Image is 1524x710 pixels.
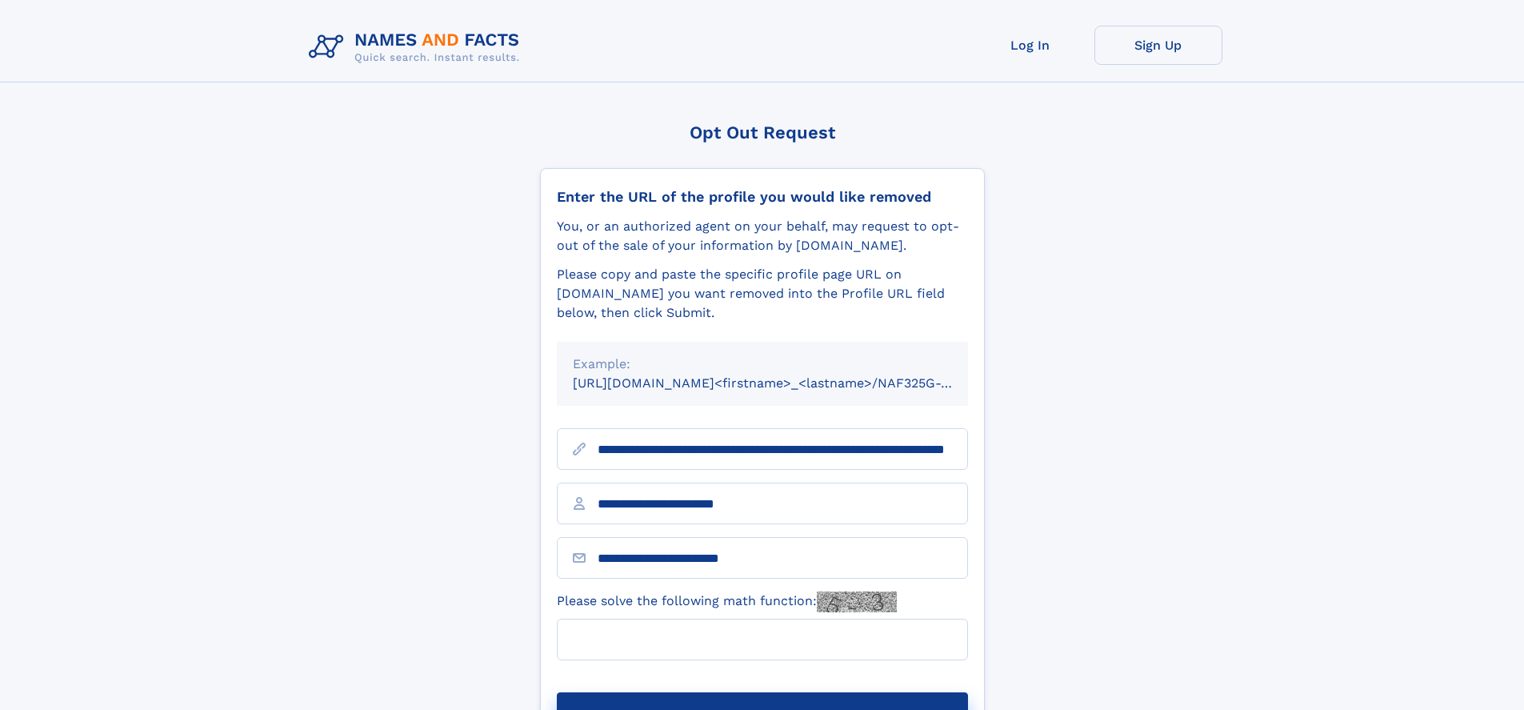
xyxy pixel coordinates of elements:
div: Opt Out Request [540,122,985,142]
div: Enter the URL of the profile you would like removed [557,188,968,206]
div: Example: [573,355,952,374]
label: Please solve the following math function: [557,592,897,612]
div: Please copy and paste the specific profile page URL on [DOMAIN_NAME] you want removed into the Pr... [557,265,968,323]
small: [URL][DOMAIN_NAME]<firstname>_<lastname>/NAF325G-xxxxxxxx [573,375,998,391]
img: Logo Names and Facts [302,26,533,69]
div: You, or an authorized agent on your behalf, may request to opt-out of the sale of your informatio... [557,217,968,255]
a: Sign Up [1094,26,1222,65]
a: Log In [966,26,1094,65]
